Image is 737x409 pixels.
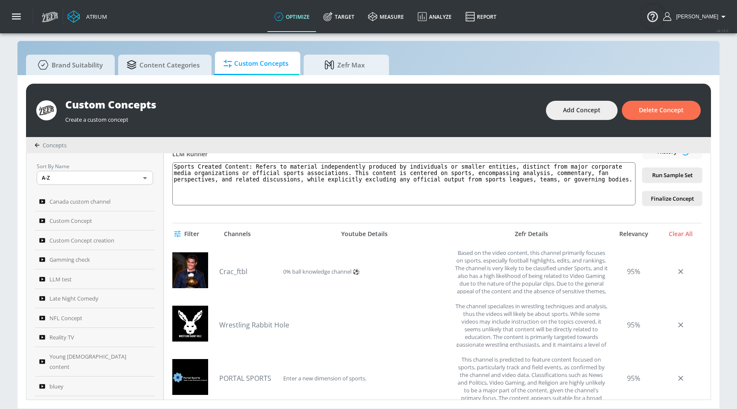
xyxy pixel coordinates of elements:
[172,359,208,395] img: UCER6aEBUHIMtxvtgd5sR_Hg
[717,28,728,33] span: v 4.19.0
[283,356,366,400] div: Enter a new dimension of sports.
[65,111,537,123] div: Create a custom concept
[49,293,99,304] span: Late Night Comedy
[455,356,609,400] div: This channel is predicted to feature content focused on sports, particularly track and field even...
[172,306,208,342] img: UC4bALp_mrFl5fKJGDyBinqg
[172,150,635,158] div: LLM Runner
[279,230,450,238] div: Youtube Details
[49,216,92,226] span: Custom Concept
[35,211,155,231] a: Custom Concept
[37,171,153,185] div: A-Z
[639,105,684,116] span: Delete Concept
[267,1,316,32] a: optimize
[49,274,72,284] span: LLM test
[172,162,635,205] textarea: Sports Created Content: Refers to material independently produced by individuals or smaller entit...
[35,141,67,149] div: Concepts
[219,320,289,330] a: Wrestling Rabbit Hole
[546,101,618,120] button: Add Concept
[35,250,155,270] a: Gamming check
[49,313,82,323] span: NFL Concept
[37,162,153,171] p: Sort By Name
[458,1,503,32] a: Report
[83,13,107,20] div: Atrium
[312,55,377,75] span: Zefr Max
[455,302,609,347] div: The channel specializes in wrestling techniques and analysis, thus the videos will likely be abou...
[361,1,411,32] a: measure
[283,249,360,294] div: 0% ball knowledge channel ⚽️
[641,4,664,28] button: Open Resource Center
[172,226,203,242] button: Filter
[127,55,200,75] span: Content Categories
[612,356,655,400] div: 95%
[612,230,655,238] div: Relevancy
[219,267,279,276] a: Crac_ftbl
[35,289,155,309] a: Late Night Comedy
[49,235,114,245] span: Custom Concept creation
[224,230,251,238] div: Channels
[49,332,74,342] span: Reality TV
[642,168,702,183] button: Run Sample Set
[35,308,155,328] a: NFL Concept
[612,302,655,347] div: 95%
[622,101,701,120] button: Delete Concept
[172,252,208,288] img: UCtPGhhVUK5FfMDc4afuEftQ
[649,170,695,180] span: Run Sample Set
[649,194,695,204] span: Finalize Concept
[659,230,702,238] div: Clear All
[49,254,90,265] span: Gamming check
[663,12,728,22] button: [PERSON_NAME]
[642,191,702,206] button: Finalize Concept
[49,351,139,372] span: Young [DEMOGRAPHIC_DATA] content
[35,328,155,348] a: Reality TV
[49,196,110,207] span: Canada custom channel
[612,249,655,294] div: 95%
[411,1,458,32] a: Analyze
[43,141,67,149] span: Concepts
[673,14,718,20] span: login as: justin.nim@zefr.com
[219,374,279,383] a: PORTAL SPORTS
[563,105,601,116] span: Add Concept
[35,269,155,289] a: LLM test
[65,97,537,111] div: Custom Concepts
[454,230,608,238] div: Zefr Details
[35,55,103,75] span: Brand Suitability
[35,347,155,377] a: Young [DEMOGRAPHIC_DATA] content
[316,1,361,32] a: Target
[35,192,155,211] a: Canada custom channel
[49,381,64,391] span: bluey
[35,377,155,396] a: bluey
[35,231,155,250] a: Custom Concept creation
[176,229,199,240] span: Filter
[223,53,288,74] span: Custom Concepts
[67,10,107,23] a: Atrium
[455,249,609,294] div: Based on the video content, this channel primarily focuses on sports, especially football highlig...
